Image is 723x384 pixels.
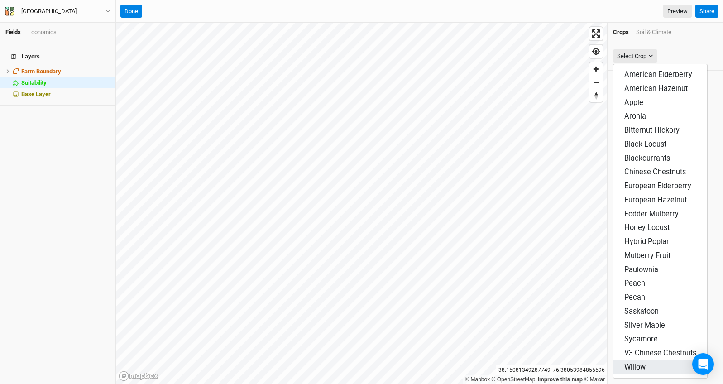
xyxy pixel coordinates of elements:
a: Preview [663,5,692,18]
span: Silver Maple [624,321,665,330]
div: Soil & Climate [636,28,671,36]
a: Maxar [584,376,605,383]
span: European Hazelnut [624,196,687,204]
div: Kings Rest Farm [21,7,77,16]
a: Mapbox logo [119,371,158,381]
span: Blackcurrants [624,154,670,163]
span: Chinese Chestnuts [624,168,686,176]
span: Hybrid Poplar [624,237,669,246]
span: Black Locust [624,140,666,149]
span: Saskatoon [624,307,659,316]
a: Mapbox [465,376,490,383]
canvas: Map [116,23,607,384]
div: Open Intercom Messenger [692,353,714,375]
button: [GEOGRAPHIC_DATA] [5,6,111,16]
a: Improve this map [538,376,583,383]
span: Peach [624,279,645,288]
button: Select Crop [613,49,657,63]
div: Crops [613,28,629,36]
span: Apple [624,98,643,107]
div: Base Layer [21,91,110,98]
a: OpenStreetMap [492,376,536,383]
span: Aronia [624,112,646,120]
span: Base Layer [21,91,51,97]
button: Done [120,5,142,18]
span: American Elderberry [624,70,692,79]
div: 38.15081349287749 , -76.38053984855596 [496,365,607,375]
span: European Elderberry [624,182,691,190]
span: Sycamore [624,335,658,343]
span: Willow [624,363,646,371]
button: Find my location [589,45,603,58]
button: Enter fullscreen [589,27,603,40]
span: Pecan [624,293,645,302]
button: Reset bearing to north [589,89,603,102]
h4: Layers [5,48,110,66]
button: Share [695,5,718,18]
span: Mulberry Fruit [624,251,670,260]
div: [GEOGRAPHIC_DATA] [21,7,77,16]
span: American Hazelnut [624,84,688,93]
span: Bitternut Hickory [624,126,680,134]
span: Paulownia [624,265,658,274]
div: Select Crop [617,52,646,61]
span: Honey Locust [624,223,670,232]
div: Economics [28,28,57,36]
button: Zoom in [589,62,603,76]
span: V3 Chinese Chestnuts [624,349,696,357]
span: Suitability [21,79,47,86]
div: Suitability [21,79,110,86]
button: Zoom out [589,76,603,89]
div: Farm Boundary [21,68,110,75]
a: Fields [5,29,21,35]
span: Farm Boundary [21,68,61,75]
span: Fodder Mulberry [624,210,679,218]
